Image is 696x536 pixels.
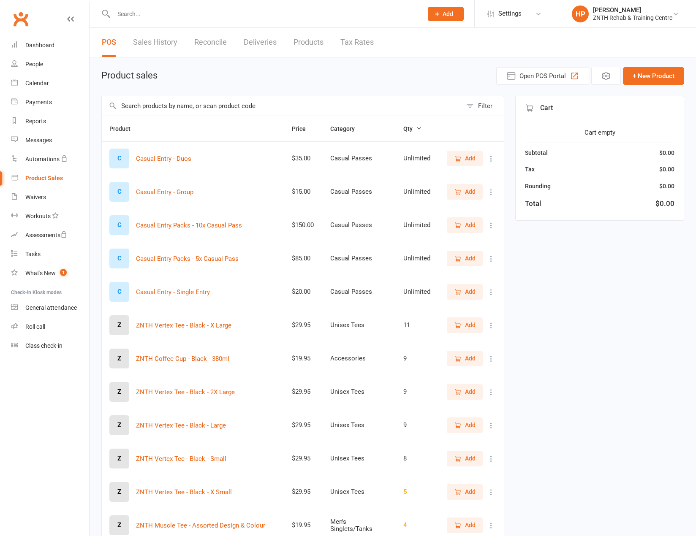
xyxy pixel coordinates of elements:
div: Unlimited [403,222,430,229]
div: 8 [403,455,430,462]
button: Add [447,251,483,266]
h1: Product sales [101,70,158,81]
div: Workouts [25,213,51,219]
button: ZNTH Vertex Tee - Black - 2X Large [136,387,235,397]
button: Price [292,124,315,134]
div: 9 [403,388,430,395]
div: $29.95 [292,322,315,329]
div: C [109,249,129,268]
div: Assessments [25,232,67,238]
div: Z [109,315,129,335]
div: C [109,149,129,168]
button: + New Product [623,67,684,85]
a: Payments [11,93,89,112]
div: $19.95 [292,355,315,362]
button: Add [447,284,483,299]
a: Class kiosk mode [11,336,89,355]
div: Casual Passes [330,255,388,262]
button: Product [109,124,140,134]
div: Unisex Tees [330,488,388,495]
a: Tasks [11,245,89,264]
div: C [109,182,129,202]
span: Add [465,454,476,463]
button: Casual Entry Packs - 5x Casual Pass [136,254,239,264]
div: Tasks [25,251,41,257]
a: Reconcile [194,28,227,57]
span: Add [465,420,476,430]
span: Product [109,125,140,132]
a: Assessments [11,226,89,245]
div: Roll call [25,323,45,330]
a: Tax Rates [340,28,374,57]
button: Add [447,384,483,399]
div: Unlimited [403,188,430,195]
span: 1 [60,269,67,276]
div: Waivers [25,194,46,200]
div: Cart empty [525,127,674,138]
div: People [25,61,43,68]
button: ZNTH Vertex Tee - Black - X Small [136,487,232,497]
div: Unisex Tees [330,322,388,329]
div: Unlimited [403,255,430,262]
div: Z [109,515,129,535]
a: Reports [11,112,89,131]
span: Category [330,125,364,132]
a: Calendar [11,74,89,93]
span: Add [465,387,476,396]
span: Price [292,125,315,132]
div: Z [109,382,129,402]
a: Product Sales [11,169,89,188]
a: Dashboard [11,36,89,55]
div: 5 [403,488,430,495]
button: Add [447,184,483,199]
button: Add [447,451,483,466]
span: Add [465,487,476,496]
button: Open POS Portal [496,67,589,85]
a: Messages [11,131,89,150]
span: Add [465,254,476,263]
button: Casual Entry Packs - 10x Casual Pass [136,220,242,230]
button: Add [447,484,483,499]
button: ZNTH Vertex Tee - Black - Small [136,454,226,464]
a: POS [102,28,116,57]
span: Settings [498,4,522,23]
span: Add [465,320,476,330]
button: Filter [462,96,504,116]
div: Casual Passes [330,288,388,295]
div: Filter [478,101,492,111]
button: Casual Entry - Group [136,187,193,197]
div: Unisex Tees [330,455,388,462]
div: 11 [403,322,430,329]
div: Z [109,449,129,468]
a: Sales History [133,28,177,57]
a: Waivers [11,188,89,207]
div: 9 [403,355,430,362]
button: Add [447,217,483,233]
div: HP [572,5,589,22]
div: Total [525,198,541,209]
span: Add [465,354,476,363]
div: Reports [25,118,46,125]
div: Cart [516,96,684,120]
button: Category [330,124,364,134]
div: Rounding [525,181,551,191]
span: Add [465,187,476,196]
div: Payments [25,99,52,106]
button: ZNTH Vertex Tee - Black - X Large [136,320,231,330]
div: Automations [25,156,60,162]
div: Z [109,349,129,368]
div: $35.00 [292,155,315,162]
div: General attendance [25,304,77,311]
div: [PERSON_NAME] [593,6,672,14]
a: General attendance kiosk mode [11,298,89,317]
div: Men's Singlets/Tanks [330,518,388,532]
div: $29.95 [292,422,315,429]
button: Add [447,317,483,333]
input: Search products by name, or scan product code [102,96,462,116]
div: $29.95 [292,455,315,462]
a: Clubworx [10,8,31,30]
button: ZNTH Muscle Tee - Assorted Design & Colour [136,520,265,531]
div: Accessories [330,355,388,362]
div: $0.00 [659,181,674,191]
div: $15.00 [292,188,315,195]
